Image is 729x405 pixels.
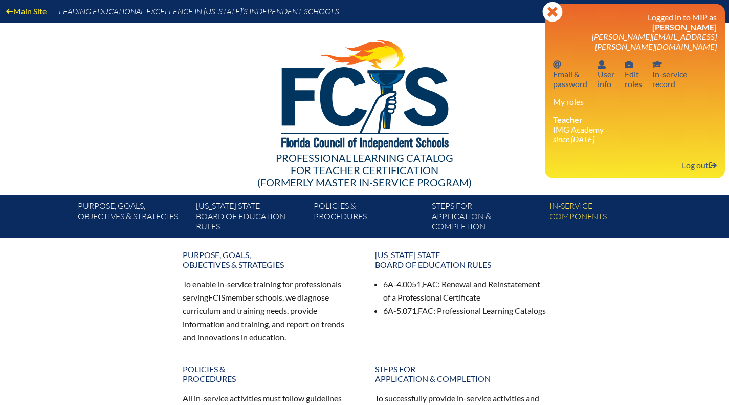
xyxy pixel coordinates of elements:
svg: Log out [709,161,717,169]
a: Steps forapplication & completion [428,199,545,238]
svg: Email password [553,60,561,69]
svg: Close [542,2,563,22]
li: 6A-5.071, : Professional Learning Catalogs [383,304,547,317]
a: In-servicecomponents [545,199,663,238]
svg: User info [625,60,633,69]
a: Purpose, goals,objectives & strategies [176,246,361,273]
li: IMG Academy [553,115,717,144]
a: Policies &Procedures [310,199,427,238]
a: Log outLog out [678,158,721,172]
a: Policies &Procedures [176,360,361,388]
div: Professional Learning Catalog (formerly Master In-service Program) [70,152,659,188]
p: To enable in-service training for professionals serving member schools, we diagnose curriculum an... [183,278,355,344]
a: [US_STATE] StateBoard of Education rules [369,246,553,273]
span: Teacher [553,115,583,124]
img: FCISlogo221.eps [259,23,470,162]
a: Email passwordEmail &password [549,57,591,91]
span: FAC [418,306,433,315]
span: for Teacher Certification [291,164,438,176]
i: since [DATE] [553,134,594,144]
a: In-service recordIn-servicerecord [648,57,691,91]
span: [PERSON_NAME][EMAIL_ADDRESS][PERSON_NAME][DOMAIN_NAME] [592,32,717,51]
a: Purpose, goals,objectives & strategies [74,199,191,238]
a: [US_STATE] StateBoard of Education rules [192,199,310,238]
span: [PERSON_NAME] [652,22,717,32]
svg: In-service record [652,60,662,69]
li: 6A-4.0051, : Renewal and Reinstatement of a Professional Certificate [383,278,547,304]
a: Main Site [2,4,51,18]
a: User infoEditroles [621,57,646,91]
svg: User info [598,60,606,69]
h3: Logged in to MIP as [553,12,717,51]
h3: My roles [553,97,717,106]
a: Steps forapplication & completion [369,360,553,388]
span: FCIS [208,292,225,302]
span: FAC [423,279,438,289]
a: User infoUserinfo [593,57,618,91]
